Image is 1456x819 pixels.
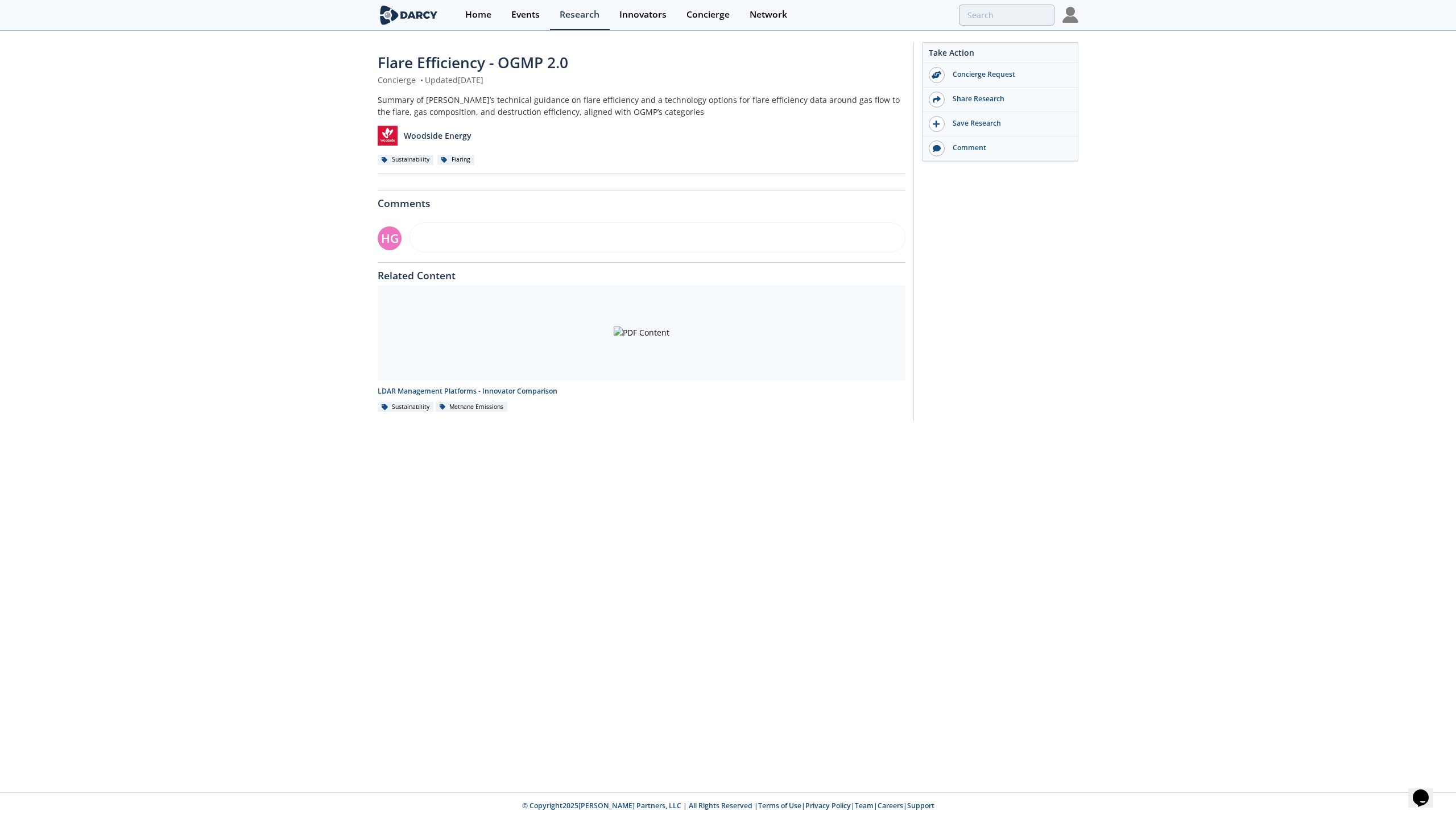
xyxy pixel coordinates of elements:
[404,130,471,142] p: Woodside Energy
[378,5,440,25] img: logo-wide.svg
[560,10,599,19] div: Research
[750,10,787,19] div: Network
[378,226,402,250] div: HG
[307,801,1149,811] p: © Copyright 2025 [PERSON_NAME] Partners, LLC | All Rights Reserved | | | | |
[378,94,905,118] div: Summary of [PERSON_NAME]’s technical guidance on flare efficiency and a technology options for fl...
[378,191,905,209] div: Comments
[436,402,508,412] div: Methane Emissions
[855,801,874,810] a: Team
[378,52,568,73] span: Flare Efficiency - OGMP 2.0
[418,75,425,85] span: •
[378,402,433,412] div: Sustainability
[374,285,909,413] a: PDF Content LDAR Management Platforms - Innovator Comparison Sustainability Methane Emissions
[437,155,474,165] div: Flaring
[1062,7,1078,23] img: Profile
[378,155,433,165] div: Sustainability
[378,386,905,396] div: LDAR Management Platforms - Innovator Comparison
[945,118,1072,129] div: Save Research
[923,47,1078,63] div: Take Action
[378,74,905,86] div: Concierge Updated [DATE]
[619,10,667,19] div: Innovators
[465,10,491,19] div: Home
[945,143,1072,153] div: Comment
[511,10,540,19] div: Events
[945,94,1072,104] div: Share Research
[959,5,1054,26] input: Advanced Search
[1408,773,1445,808] iframe: chat widget
[686,10,730,19] div: Concierge
[378,263,905,281] div: Related Content
[805,801,851,810] a: Privacy Policy
[878,801,903,810] a: Careers
[945,69,1072,80] div: Concierge Request
[907,801,934,810] a: Support
[758,801,801,810] a: Terms of Use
